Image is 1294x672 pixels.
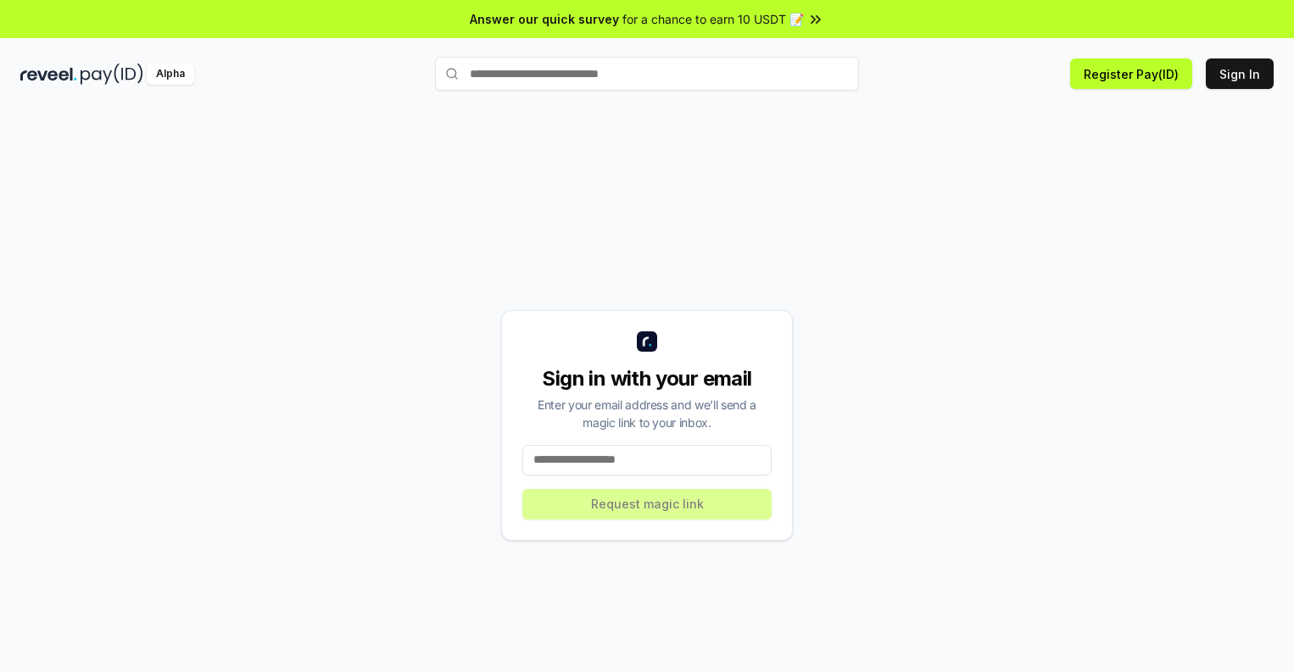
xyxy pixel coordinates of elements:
img: pay_id [81,64,143,85]
div: Sign in with your email [522,365,772,392]
img: reveel_dark [20,64,77,85]
span: for a chance to earn 10 USDT 📝 [622,10,804,28]
span: Answer our quick survey [470,10,619,28]
img: logo_small [637,331,657,352]
button: Sign In [1206,58,1274,89]
div: Alpha [147,64,194,85]
button: Register Pay(ID) [1070,58,1192,89]
div: Enter your email address and we’ll send a magic link to your inbox. [522,396,772,431]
